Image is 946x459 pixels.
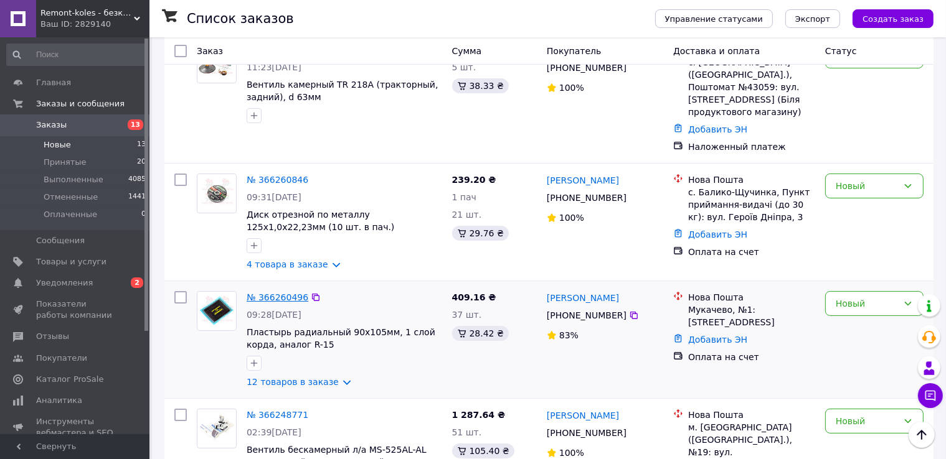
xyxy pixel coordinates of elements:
[909,422,935,448] button: Наверх
[688,351,815,363] div: Оплата на счет
[452,192,476,202] span: 1 пач
[247,210,394,232] a: Диск отрезной по металлу 125х1,0х22,23мм (10 шт. в пач.)
[452,310,482,320] span: 37 шт.
[247,259,328,269] a: 4 товара в заказе
[247,310,301,320] span: 09:28[DATE]
[131,277,143,288] span: 2
[128,119,143,130] span: 13
[688,56,815,118] div: с. [GEOGRAPHIC_DATA] ([GEOGRAPHIC_DATA].), Поштомат №43059: вул. [STREET_ADDRESS] (Біля продуктов...
[452,292,496,302] span: 409.16 ₴
[452,175,496,185] span: 239.20 ₴
[452,46,482,56] span: Сумма
[544,307,629,324] div: [PHONE_NUMBER]
[863,14,924,24] span: Создать заказ
[688,186,815,223] div: с. Балико-Щучинка, Пункт приймання-видачі (до 30 кг): вул. Героїв Дніпра, 3
[36,277,93,289] span: Уведомления
[44,209,97,220] span: Оплаченные
[688,304,815,328] div: Мукачево, №1: [STREET_ADDRESS]
[665,14,763,24] span: Управление статусами
[853,9,934,28] button: Создать заказ
[452,427,482,437] span: 51 шт.
[688,124,747,134] a: Добавить ЭН
[36,98,125,109] span: Заказы и сообщения
[36,119,67,131] span: Заказы
[36,416,115,438] span: Инструменты вебмастера и SEO
[918,383,943,408] button: Чат с покупателем
[673,46,760,56] span: Доставка и оплата
[452,326,509,341] div: 28.42 ₴
[547,174,619,187] a: [PERSON_NAME]
[247,410,308,420] a: № 366248771
[6,44,147,66] input: Поиск
[44,174,103,185] span: Выполненные
[197,46,223,56] span: Заказ
[688,291,815,304] div: Нова Пошта
[141,209,146,220] span: 0
[452,78,509,93] div: 38.33 ₴
[128,174,146,185] span: 4085
[559,448,584,458] span: 100%
[840,13,934,23] a: Создать заказ
[247,80,438,102] a: Вентиль камерный TR 218A (тракторный, задний), d 63мм
[785,9,840,28] button: Экспорт
[36,256,106,267] span: Товары и услуги
[247,327,435,350] a: Пластырь радиальный 90х105мм, 1 слой корда, аналог R-15
[544,59,629,76] div: [PHONE_NUMBER]
[36,395,82,406] span: Аналитика
[247,62,301,72] span: 11:23[DATE]
[795,14,830,24] span: Экспорт
[547,292,619,304] a: [PERSON_NAME]
[688,246,815,258] div: Оплата на счет
[452,210,482,220] span: 21 шт.
[40,19,149,30] div: Ваш ID: 2829140
[137,139,146,151] span: 13
[247,292,308,302] a: № 366260496
[36,374,103,385] span: Каталог ProSale
[547,409,619,422] a: [PERSON_NAME]
[247,192,301,202] span: 09:31[DATE]
[197,178,236,209] img: Фото товару
[40,7,134,19] span: Remont-koles - безкомпромісне рішення для ремонту коліс
[688,409,815,421] div: Нова Пошта
[559,83,584,93] span: 100%
[655,9,773,28] button: Управление статусами
[452,226,509,241] div: 29.76 ₴
[44,157,87,168] span: Принятые
[128,192,146,203] span: 1441
[544,189,629,206] div: [PHONE_NUMBER]
[36,235,85,246] span: Сообщения
[137,157,146,168] span: 20
[559,213,584,223] span: 100%
[825,46,857,56] span: Статус
[547,46,602,56] span: Покупатель
[688,335,747,345] a: Добавить ЭН
[44,192,98,203] span: Отмененные
[44,139,71,151] span: Новые
[452,410,506,420] span: 1 287.64 ₴
[836,297,898,310] div: Новый
[452,62,476,72] span: 5 шт.
[197,409,237,448] a: Фото товару
[36,331,69,342] span: Отзывы
[197,413,236,444] img: Фото товару
[836,179,898,193] div: Новый
[544,424,629,442] div: [PHONE_NUMBER]
[688,229,747,239] a: Добавить ЭН
[452,443,514,458] div: 105.40 ₴
[688,174,815,186] div: Нова Пошта
[247,427,301,437] span: 02:39[DATE]
[36,77,71,88] span: Главная
[247,175,308,185] a: № 366260846
[559,330,579,340] span: 83%
[688,141,815,153] div: Наложенный платеж
[836,414,898,428] div: Новый
[197,174,237,213] a: Фото товару
[36,353,87,364] span: Покупатели
[197,291,237,331] a: Фото товару
[197,295,236,327] img: Фото товару
[247,377,339,387] a: 12 товаров в заказе
[187,11,294,26] h1: Список заказов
